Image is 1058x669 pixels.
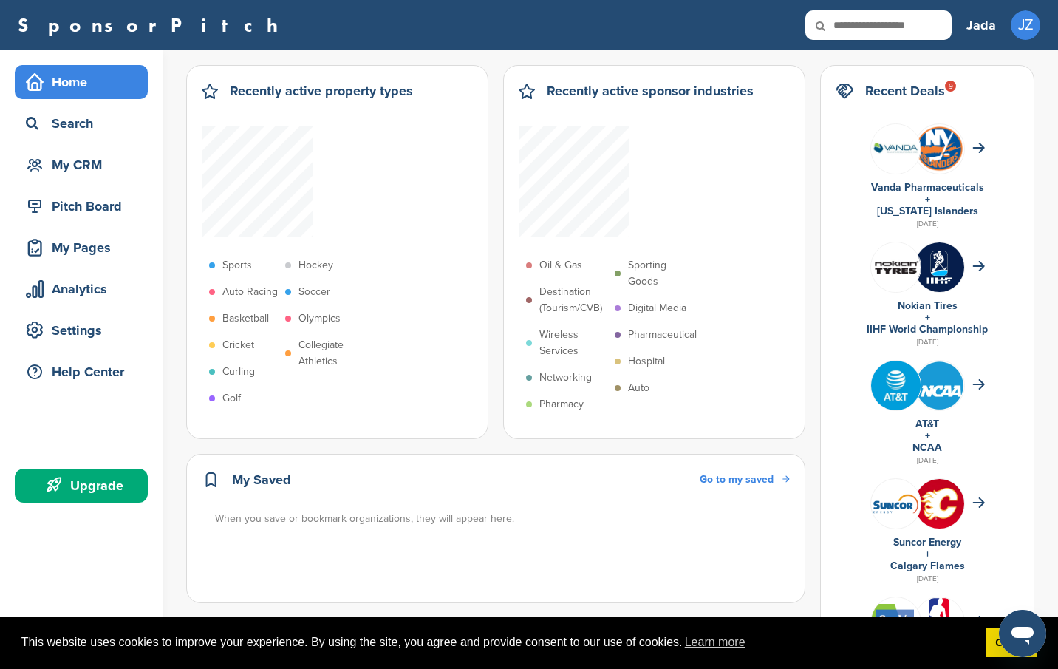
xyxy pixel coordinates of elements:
[867,323,988,336] a: IIHF World Championship
[22,276,148,302] div: Analytics
[222,310,269,327] p: Basketball
[915,242,964,292] img: Zskrbj6 400x400
[628,257,696,290] p: Sporting Goods
[298,257,333,274] p: Hockey
[15,106,148,140] a: Search
[18,16,287,35] a: SponsorPitch
[836,572,1019,585] div: [DATE]
[925,429,930,442] a: +
[999,610,1046,657] iframe: Button to launch messaging window
[15,148,148,182] a: My CRM
[898,299,958,312] a: Nokian Tires
[945,81,956,92] div: 9
[232,469,291,490] h2: My Saved
[222,390,241,407] p: Golf
[893,536,961,549] a: Suncor Energy
[22,193,148,220] div: Pitch Board
[925,311,930,324] a: +
[628,300,686,316] p: Digital Media
[15,355,148,389] a: Help Center
[871,604,921,639] img: Data
[915,479,964,529] img: 5qbfb61w 400x400
[915,361,964,410] img: St3croq2 400x400
[22,472,148,499] div: Upgrade
[22,317,148,344] div: Settings
[15,469,148,503] a: Upgrade
[925,548,930,560] a: +
[21,631,974,653] span: This website uses cookies to improve your experience. By using the site, you agree and provide co...
[22,69,148,95] div: Home
[700,472,790,488] a: Go to my saved
[871,242,921,292] img: Leqgnoiz 400x400
[215,511,791,527] div: When you save or bookmark organizations, they will appear here.
[877,205,978,217] a: [US_STATE] Islanders
[547,81,754,101] h2: Recently active sponsor industries
[15,272,148,306] a: Analytics
[298,310,341,327] p: Olympics
[915,597,964,647] img: Open uri20141112 64162 izwz7i?1415806587
[298,337,366,370] p: Collegiate Athletics
[836,336,1019,349] div: [DATE]
[230,81,413,101] h2: Recently active property types
[915,418,939,430] a: AT&T
[871,181,984,194] a: Vanda Pharmaceuticals
[15,313,148,347] a: Settings
[986,628,1037,658] a: dismiss cookie message
[22,234,148,261] div: My Pages
[15,65,148,99] a: Home
[890,560,965,572] a: Calgary Flames
[628,327,697,343] p: Pharmaceutical
[539,327,607,359] p: Wireless Services
[222,257,252,274] p: Sports
[865,81,945,101] h2: Recent Deals
[871,492,921,515] img: Data
[539,370,592,386] p: Networking
[683,631,748,653] a: learn more about cookies
[966,9,996,41] a: Jada
[222,284,278,300] p: Auto Racing
[836,454,1019,467] div: [DATE]
[22,359,148,385] div: Help Center
[222,337,254,353] p: Cricket
[539,284,607,316] p: Destination (Tourism/CVB)
[925,193,930,206] a: +
[222,364,255,380] p: Curling
[871,361,921,410] img: Tpli2eyp 400x400
[1011,10,1040,40] span: JZ
[539,257,582,274] p: Oil & Gas
[15,189,148,223] a: Pitch Board
[915,125,964,173] img: Open uri20141112 64162 1syu8aw?1415807642
[22,152,148,178] div: My CRM
[700,473,774,486] span: Go to my saved
[966,15,996,35] h3: Jada
[836,217,1019,231] div: [DATE]
[628,353,665,370] p: Hospital
[628,380,649,396] p: Auto
[22,110,148,137] div: Search
[539,396,584,412] p: Pharmacy
[15,231,148,265] a: My Pages
[871,124,921,174] img: 8shs2v5q 400x400
[298,284,330,300] p: Soccer
[912,441,942,454] a: NCAA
